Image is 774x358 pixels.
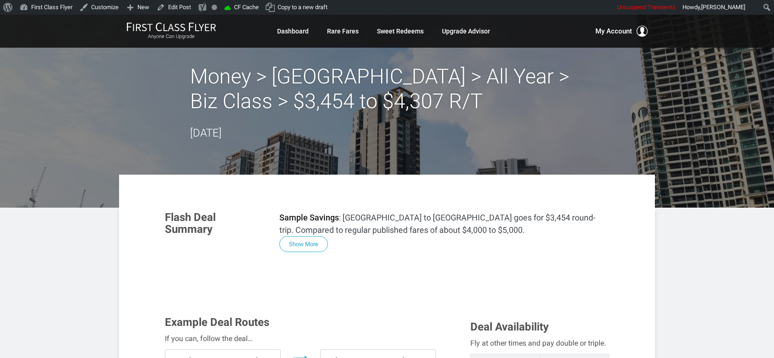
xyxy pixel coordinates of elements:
span: [PERSON_NAME] [701,4,745,11]
img: First Class Flyer [126,22,216,32]
a: Sweet Redeems [377,23,424,39]
span: My Account [595,26,632,37]
div: If you can, follow the deal… [165,333,436,345]
button: My Account [595,26,648,37]
div: Fly at other times and pay double or triple. [470,337,609,349]
a: Upgrade Advisor [442,23,490,39]
span: Example Deal Routes [165,316,269,329]
h3: Flash Deal Summary [165,211,266,236]
a: Dashboard [277,23,309,39]
h2: Money > [GEOGRAPHIC_DATA] > All Year > Biz Class > $3,454 to $4,307 R/T [190,64,584,114]
span: Deal Availability [470,320,549,333]
p: : [GEOGRAPHIC_DATA] to [GEOGRAPHIC_DATA] goes for $3,454 round-trip. Compared to regular publishe... [279,211,609,236]
button: Show More [279,236,328,252]
a: Rare Fares [327,23,359,39]
strong: Sample Savings [279,213,339,222]
a: First Class FlyerAnyone Can Upgrade [126,22,216,40]
time: [DATE] [190,127,222,139]
span: Unsuspend Transients [617,4,676,11]
small: Anyone Can Upgrade [126,33,216,40]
